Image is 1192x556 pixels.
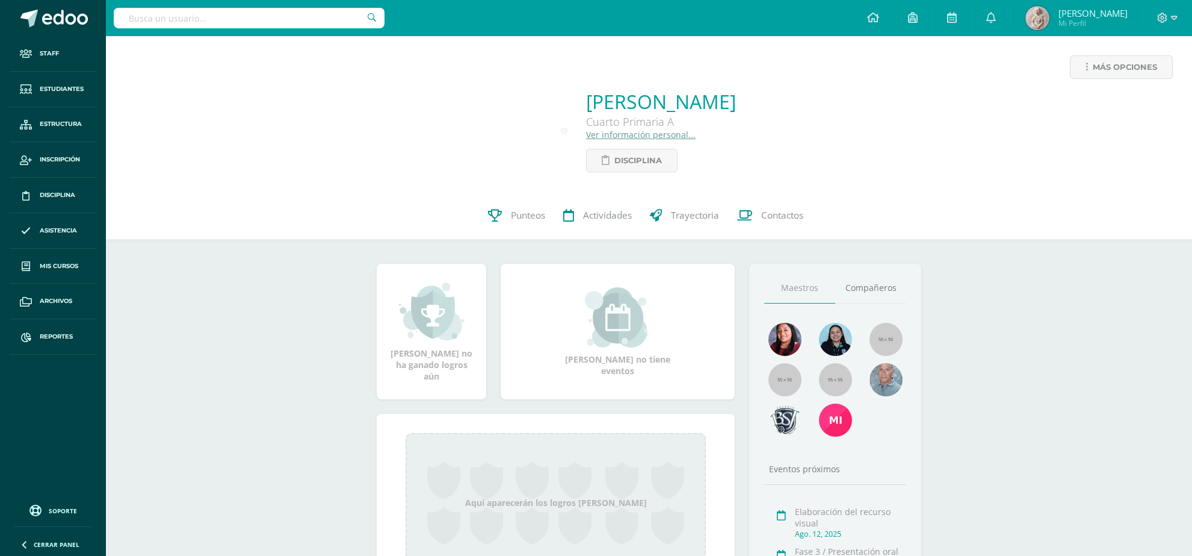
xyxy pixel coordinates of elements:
[389,281,474,382] div: [PERSON_NAME] no ha ganado logros aún
[40,261,78,271] span: Mis cursos
[586,129,696,140] a: Ver información personal...
[511,209,545,222] span: Punteos
[586,89,736,114] a: [PERSON_NAME]
[34,540,79,549] span: Cerrar panel
[1070,55,1173,79] a: Más opciones
[40,332,73,342] span: Reportes
[399,281,465,342] img: achievement_small.png
[10,107,96,143] a: Estructura
[586,114,736,129] div: Cuarto Primaria A
[614,149,662,172] span: Disciplina
[641,192,728,240] a: Trayectoria
[671,209,719,222] span: Trayectoria
[40,84,84,94] span: Estudiantes
[10,142,96,178] a: Inscripción
[764,463,906,475] div: Eventos próximos
[768,404,801,437] img: aec1a58076126aed1c7d7397611df606.png
[1093,56,1157,78] span: Más opciones
[10,72,96,107] a: Estudiantes
[40,226,77,236] span: Asistencia
[40,190,75,200] span: Disciplina
[835,273,906,304] a: Compañeros
[768,323,801,356] img: 793c0cca7fcd018feab202218d1df9f6.png
[40,155,80,164] span: Inscripción
[114,8,384,28] input: Busca un usuario...
[585,287,650,348] img: event_small.png
[1025,6,1049,30] img: 0721312b14301b3cebe5de6252ad211a.png
[764,273,835,304] a: Maestros
[583,209,632,222] span: Actividades
[479,192,554,240] a: Punteos
[819,323,852,356] img: 96d3bbf38611e79000ef6bd284650e90.png
[40,49,59,58] span: Staff
[10,319,96,355] a: Reportes
[10,36,96,72] a: Staff
[10,213,96,249] a: Asistencia
[1058,7,1128,19] span: [PERSON_NAME]
[869,363,903,396] img: 55ac31a88a72e045f87d4a648e08ca4b.png
[728,192,812,240] a: Contactos
[819,404,852,437] img: 46cbd6eabce5eb6ac6385f4e87f52981.png
[795,529,903,539] div: Ago. 12, 2025
[10,178,96,213] a: Disciplina
[49,507,77,515] span: Soporte
[761,209,803,222] span: Contactos
[10,284,96,319] a: Archivos
[768,363,801,396] img: 55x55
[586,149,678,172] a: Disciplina
[1058,18,1128,28] span: Mi Perfil
[10,249,96,284] a: Mis cursos
[40,296,72,306] span: Archivos
[40,119,82,129] span: Estructura
[795,506,903,529] div: Elaboración del recurso visual
[558,287,678,376] div: [PERSON_NAME] no tiene eventos
[869,323,903,356] img: 55x55
[819,363,852,396] img: 55x55
[14,502,91,518] a: Soporte
[554,192,641,240] a: Actividades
